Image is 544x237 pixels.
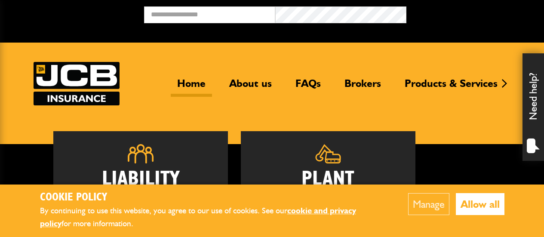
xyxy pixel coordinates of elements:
h2: Liability Insurance [66,170,215,212]
button: Allow all [456,193,504,215]
h2: Cookie Policy [40,191,382,204]
p: By continuing to use this website, you agree to our use of cookies. See our for more information. [40,204,382,231]
a: Products & Services [398,77,504,97]
div: Need help? [522,53,544,161]
button: Broker Login [406,6,538,20]
button: Manage [408,193,449,215]
a: Brokers [338,77,387,97]
a: About us [223,77,278,97]
a: FAQs [289,77,327,97]
a: Home [171,77,212,97]
a: cookie and privacy policy [40,206,356,229]
h2: Plant Insurance [254,170,403,207]
a: JCB Insurance Services [34,62,120,105]
img: JCB Insurance Services logo [34,62,120,105]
